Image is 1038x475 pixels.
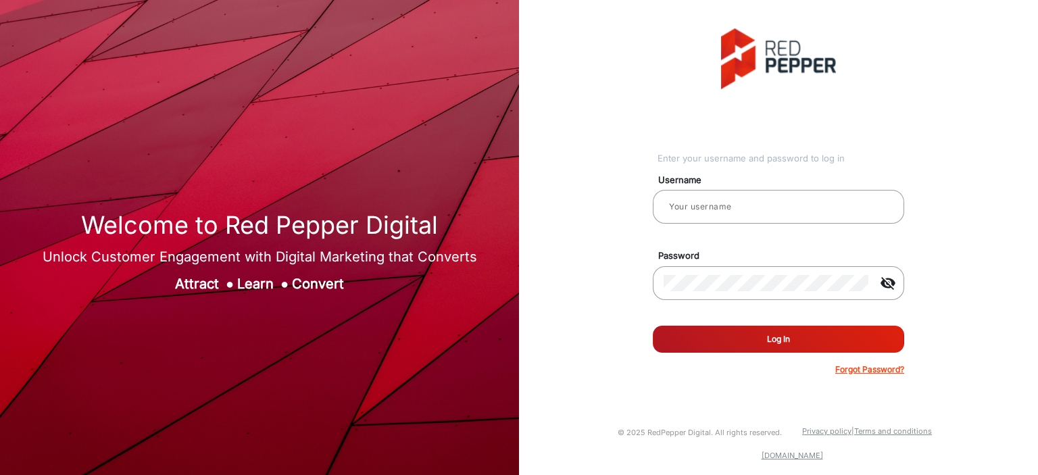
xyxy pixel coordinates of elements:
[618,428,782,437] small: © 2025 RedPepper Digital. All rights reserved.
[43,247,477,267] div: Unlock Customer Engagement with Digital Marketing that Converts
[648,174,920,187] mat-label: Username
[653,326,904,353] button: Log In
[226,276,234,292] span: ●
[802,426,851,436] a: Privacy policy
[851,426,854,436] a: |
[872,275,904,291] mat-icon: visibility_off
[835,364,904,376] p: Forgot Password?
[43,211,477,240] h1: Welcome to Red Pepper Digital
[648,249,920,263] mat-label: Password
[664,199,893,215] input: Your username
[280,276,289,292] span: ●
[721,28,836,89] img: vmg-logo
[43,274,477,294] div: Attract Learn Convert
[658,152,904,166] div: Enter your username and password to log in
[762,451,823,460] a: [DOMAIN_NAME]
[854,426,932,436] a: Terms and conditions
